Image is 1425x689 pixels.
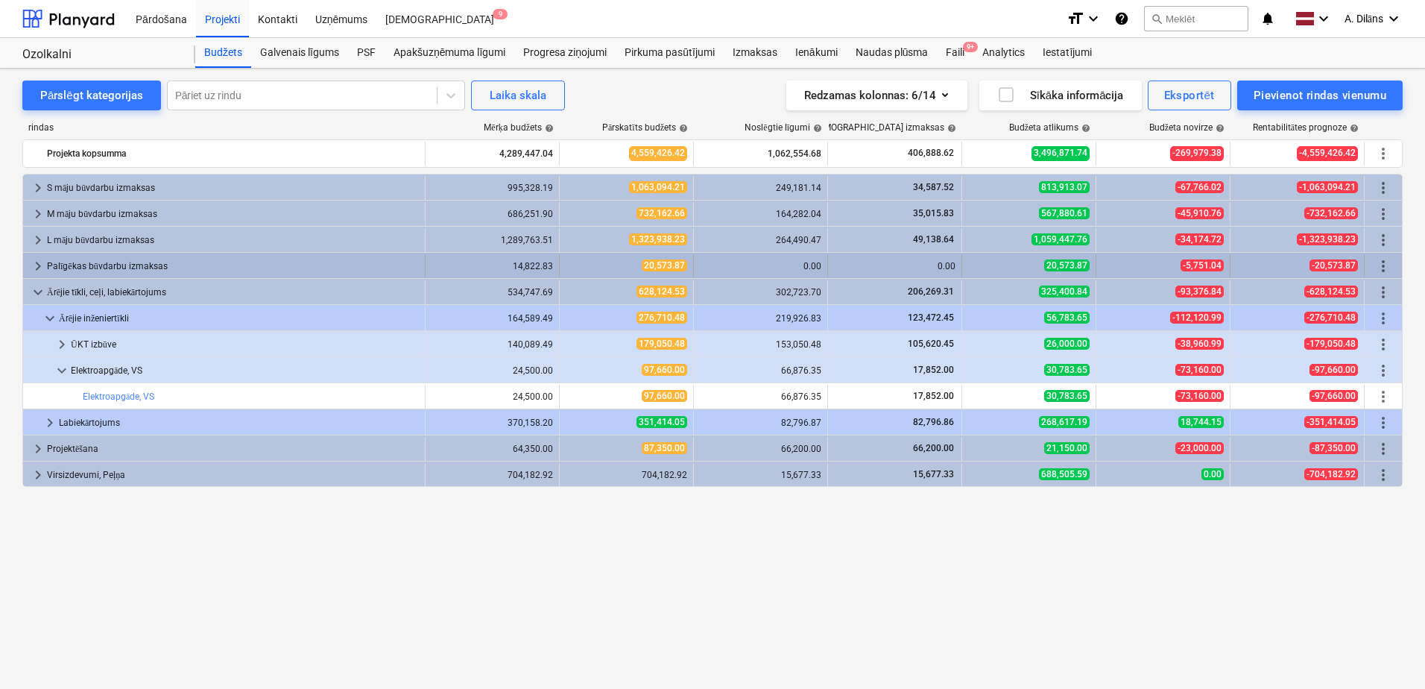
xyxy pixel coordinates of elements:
[810,122,956,133] div: [DEMOGRAPHIC_DATA] izmaksas
[348,38,385,68] a: PSF
[59,411,419,435] div: Labiekārtojums
[47,280,419,304] div: Ārējie tīkli, ceļi, labiekārtojums
[493,9,508,19] span: 9
[724,38,786,68] div: Izmaksas
[1044,390,1090,402] span: 30,783.65
[700,313,821,324] div: 219,926.83
[514,38,616,68] a: Progresa ziņojumi
[1164,86,1215,105] div: Eksportēt
[1374,388,1392,406] span: Vairāk darbību
[47,176,419,200] div: S māju būvdarbu izmaksas
[1151,13,1163,25] span: search
[432,183,553,193] div: 995,328.19
[906,312,955,323] span: 123,472.45
[1044,259,1090,271] span: 20,573.87
[1297,146,1358,160] span: -4,559,426.42
[676,124,688,133] span: help
[59,306,419,330] div: Ārējie inženiertīkli
[745,122,822,133] div: Noslēgtie līgumi
[47,142,419,166] div: Projekta kopsumma
[906,339,955,349] span: 105,620.45
[432,444,553,454] div: 64,350.00
[1044,338,1090,350] span: 26,000.00
[636,207,687,219] span: 732,162.66
[195,38,251,68] a: Budžets
[432,365,553,376] div: 24,500.00
[944,124,956,133] span: help
[1374,309,1392,327] span: Vairāk darbību
[911,443,955,453] span: 66,200.00
[1309,442,1358,454] span: -87,350.00
[1345,13,1383,25] span: A. Dilāns
[432,339,553,350] div: 140,089.49
[22,47,177,63] div: Ozolkalni
[29,205,47,223] span: keyboard_arrow_right
[911,469,955,479] span: 15,677.33
[1201,468,1224,480] span: 0.00
[1031,233,1090,245] span: 1,059,447.76
[47,254,419,278] div: Palīgēkas būvdarbu izmaksas
[41,309,59,327] span: keyboard_arrow_down
[385,38,514,68] div: Apakšuzņēmuma līgumi
[1315,10,1333,28] i: keyboard_arrow_down
[1253,122,1359,133] div: Rentabilitātes prognoze
[1044,442,1090,454] span: 21,150.00
[1309,390,1358,402] span: -97,660.00
[1309,364,1358,376] span: -97,660.00
[1297,233,1358,245] span: -1,323,938.23
[1304,207,1358,219] span: -732,162.66
[29,231,47,249] span: keyboard_arrow_right
[1044,312,1090,324] span: 56,783.65
[1309,259,1358,271] span: -20,573.87
[1175,181,1224,193] span: -67,766.02
[847,38,938,68] div: Naudas plūsma
[490,86,546,105] div: Laika skala
[1170,312,1224,324] span: -112,120.99
[786,38,847,68] a: Ienākumi
[700,261,821,271] div: 0.00
[700,287,821,298] div: 302,723.70
[432,235,553,245] div: 1,289,763.51
[41,414,59,432] span: keyboard_arrow_right
[1067,10,1084,28] i: format_size
[1304,468,1358,480] span: -704,182.92
[432,287,553,298] div: 534,747.69
[1374,231,1392,249] span: Vairāk darbību
[47,202,419,226] div: M māju būvdarbu izmaksas
[83,391,154,402] a: Elektroapgāde, VS
[911,391,955,401] span: 17,852.00
[1385,10,1403,28] i: keyboard_arrow_down
[29,466,47,484] span: keyboard_arrow_right
[432,470,553,480] div: 704,182.92
[47,437,419,461] div: Projektēšana
[1039,286,1090,298] span: 325,400.84
[700,209,821,219] div: 164,282.04
[29,179,47,197] span: keyboard_arrow_right
[636,286,687,298] span: 628,124.53
[29,283,47,301] span: keyboard_arrow_down
[1009,122,1090,133] div: Budžeta atlikums
[432,261,553,271] div: 14,822.83
[629,181,687,193] span: 1,063,094.21
[1114,10,1129,28] i: Zināšanu pamats
[71,359,419,383] div: Elektroapgāde, VS
[1347,124,1359,133] span: help
[1374,145,1392,163] span: Vairāk darbību
[616,38,724,68] a: Pirkuma pasūtījumi
[629,233,687,245] span: 1,323,938.23
[906,147,955,160] span: 406,888.62
[566,470,687,480] div: 704,182.92
[1144,6,1248,31] button: Meklēt
[53,362,71,380] span: keyboard_arrow_down
[1304,312,1358,324] span: -276,710.48
[1175,286,1224,298] span: -93,376.84
[911,365,955,375] span: 17,852.00
[1374,257,1392,275] span: Vairāk darbību
[602,122,688,133] div: Pārskatīts budžets
[700,470,821,480] div: 15,677.33
[1039,181,1090,193] span: 813,913.07
[432,142,553,166] div: 4,289,447.04
[1175,207,1224,219] span: -45,910.76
